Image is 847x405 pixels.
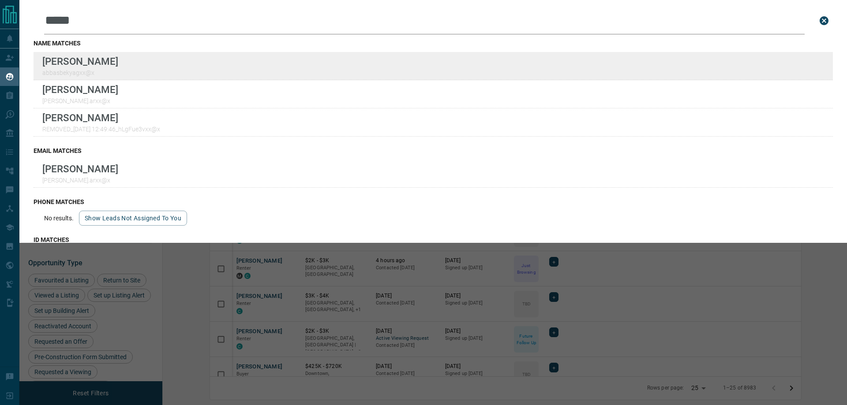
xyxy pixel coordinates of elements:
p: [PERSON_NAME] [42,56,118,67]
h3: email matches [34,147,833,154]
p: No results. [44,215,74,222]
h3: id matches [34,236,833,243]
h3: name matches [34,40,833,47]
p: [PERSON_NAME].arxx@x [42,97,118,104]
p: [PERSON_NAME].arxx@x [42,177,118,184]
button: show leads not assigned to you [79,211,187,226]
p: [PERSON_NAME] [42,84,118,95]
p: abbasbekyagxx@x [42,69,118,76]
button: close search bar [815,12,833,30]
h3: phone matches [34,198,833,205]
p: REMOVED_[DATE] 12:49:46_hLgFue3vxx@x [42,126,160,133]
p: [PERSON_NAME] [42,112,160,123]
p: [PERSON_NAME] [42,163,118,175]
